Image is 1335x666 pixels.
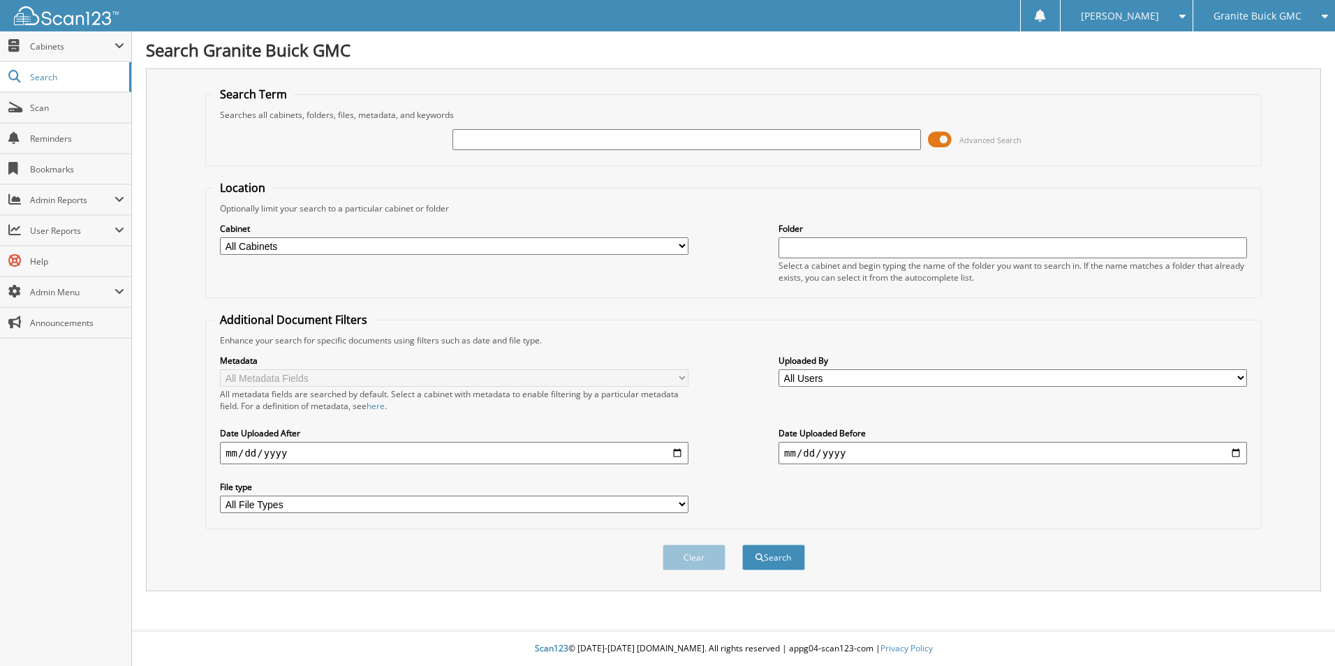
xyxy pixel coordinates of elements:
legend: Location [213,180,272,195]
div: Enhance your search for specific documents using filters such as date and file type. [213,334,1254,346]
div: All metadata fields are searched by default. Select a cabinet with metadata to enable filtering b... [220,388,688,412]
span: User Reports [30,225,115,237]
legend: Search Term [213,87,294,102]
input: start [220,442,688,464]
span: Search [30,71,122,83]
span: Scan [30,102,124,114]
label: Metadata [220,355,688,367]
span: [PERSON_NAME] [1081,12,1159,20]
span: Scan123 [535,642,568,654]
label: Date Uploaded After [220,427,688,439]
h1: Search Granite Buick GMC [146,38,1321,61]
label: Cabinet [220,223,688,235]
span: Advanced Search [959,135,1021,145]
a: Privacy Policy [880,642,933,654]
span: Admin Menu [30,286,115,298]
label: Date Uploaded Before [779,427,1247,439]
span: Reminders [30,133,124,145]
span: Announcements [30,317,124,329]
span: Bookmarks [30,163,124,175]
div: Searches all cabinets, folders, files, metadata, and keywords [213,109,1254,121]
span: Admin Reports [30,194,115,206]
a: here [367,400,385,412]
iframe: Chat Widget [1265,599,1335,666]
div: © [DATE]-[DATE] [DOMAIN_NAME]. All rights reserved | appg04-scan123-com | [132,632,1335,666]
button: Search [742,545,805,570]
span: Granite Buick GMC [1214,12,1301,20]
label: Folder [779,223,1247,235]
input: end [779,442,1247,464]
button: Clear [663,545,725,570]
div: Optionally limit your search to a particular cabinet or folder [213,202,1254,214]
div: Select a cabinet and begin typing the name of the folder you want to search in. If the name match... [779,260,1247,283]
legend: Additional Document Filters [213,312,374,327]
img: scan123-logo-white.svg [14,6,119,25]
label: Uploaded By [779,355,1247,367]
span: Help [30,256,124,267]
span: Cabinets [30,40,115,52]
label: File type [220,481,688,493]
